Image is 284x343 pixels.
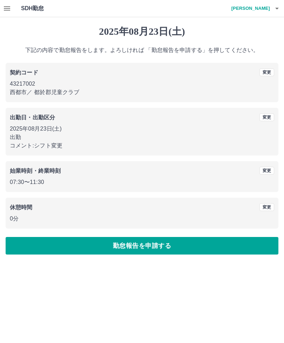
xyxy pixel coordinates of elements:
[259,203,274,211] button: 変更
[10,168,61,174] b: 始業時刻・終業時刻
[259,68,274,76] button: 変更
[10,133,274,141] p: 出勤
[10,178,274,186] p: 07:30 〜 11:30
[10,125,274,133] p: 2025年08月23日(土)
[10,204,33,210] b: 休憩時間
[10,215,274,223] p: 0分
[10,141,274,150] p: コメント: シフト変更
[6,46,278,54] p: 下記の内容で勤怠報告をします。よろしければ 「勤怠報告を申請する」を押してください。
[10,88,274,97] p: 西都市 ／ 都於郡児童クラブ
[6,26,278,38] h1: 2025年08月23日(土)
[10,70,38,75] b: 契約コード
[259,113,274,121] button: 変更
[6,237,278,255] button: 勤怠報告を申請する
[259,167,274,174] button: 変更
[10,80,274,88] p: 43217002
[10,114,55,120] b: 出勤日・出勤区分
